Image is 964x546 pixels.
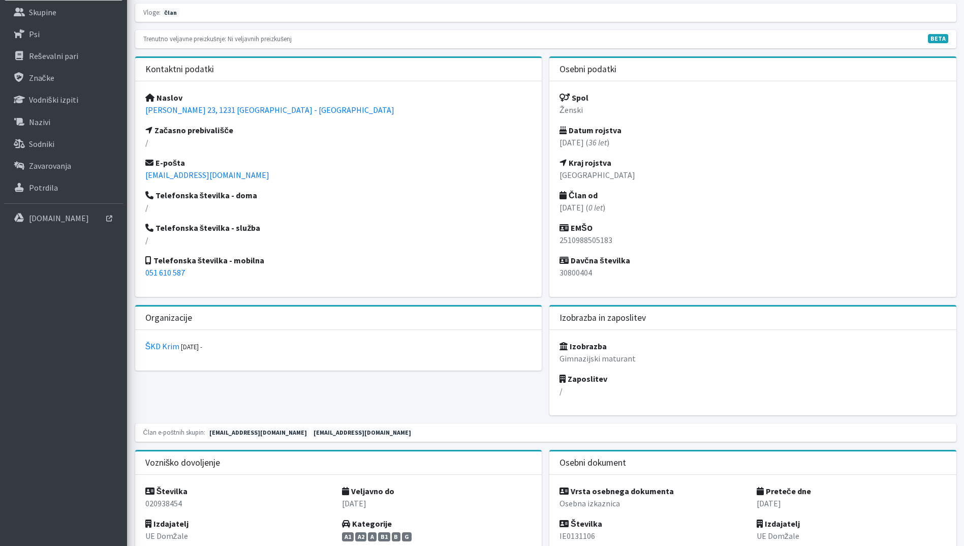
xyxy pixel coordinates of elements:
p: UE Domžale [757,530,946,542]
strong: Preteče dne [757,486,811,496]
p: Vodniški izpiti [29,95,78,105]
strong: Številka [145,486,188,496]
p: [GEOGRAPHIC_DATA] [559,169,946,181]
p: Sodniki [29,139,54,149]
strong: Datum rojstva [559,125,621,135]
p: [DOMAIN_NAME] [29,213,89,223]
a: Značke [4,68,123,88]
strong: Telefonska številka - mobilna [145,255,265,265]
p: [DATE] [342,497,532,509]
a: Potrdila [4,177,123,198]
a: 051 610 587 [145,267,185,278]
strong: Telefonska številka - doma [145,190,258,200]
span: A1 [342,532,354,541]
small: Ni veljavnih preizkušenj [228,35,292,43]
a: [EMAIL_ADDRESS][DOMAIN_NAME] [145,170,269,180]
h3: Izobrazba in zaposlitev [559,313,646,323]
p: / [145,136,532,148]
a: [DOMAIN_NAME] [4,208,123,228]
span: V fazi razvoja [928,34,948,43]
p: Značke [29,73,54,83]
p: 30800404 [559,266,946,279]
strong: Naslov [145,93,182,103]
p: Gimnazijski maturant [559,352,946,365]
p: / [145,201,532,214]
strong: Izdajatelj [757,519,800,529]
p: Reševalni pari [29,51,78,61]
p: 2510988505183 [559,234,946,246]
p: Skupine [29,7,56,17]
strong: Zaposlitev [559,374,607,384]
p: UE Domžale [145,530,335,542]
h3: Organizacije [145,313,192,323]
a: Nazivi [4,112,123,132]
small: Trenutno veljavne preizkušnje: [143,35,226,43]
h3: Vozniško dovoljenje [145,458,221,468]
strong: Spol [559,93,588,103]
strong: Kraj rojstva [559,158,611,168]
em: 36 let [588,137,607,147]
a: [PERSON_NAME] 23, 1231 [GEOGRAPHIC_DATA] - [GEOGRAPHIC_DATA] [145,105,394,115]
p: Potrdila [29,183,58,193]
p: Psi [29,29,40,39]
a: Zavarovanja [4,156,123,176]
strong: E-pošta [145,158,185,168]
span: A2 [355,532,367,541]
small: Vloge: [143,8,161,16]
p: Nazivi [29,117,50,127]
strong: Vrsta osebnega dokumenta [559,486,674,496]
strong: Telefonska številka - služba [145,223,261,233]
small: Član e-poštnih skupin: [143,428,206,436]
a: Vodniški izpiti [4,89,123,110]
p: / [559,385,946,397]
a: Reševalni pari [4,46,123,66]
span: član [162,8,179,17]
small: [DATE] - [181,343,202,351]
h3: Osebni dokument [559,458,626,468]
p: [DATE] [757,497,946,509]
span: [EMAIL_ADDRESS][DOMAIN_NAME] [207,428,309,437]
strong: Izdajatelj [145,519,189,529]
p: 020938454 [145,497,335,509]
strong: EMŠO [559,223,593,233]
strong: Začasno prebivališče [145,125,234,135]
strong: Kategorije [342,519,392,529]
strong: Veljavno do [342,486,394,496]
strong: Izobrazba [559,341,607,351]
p: Osebna izkaznica [559,497,749,509]
strong: Član od [559,190,598,200]
span: G [402,532,412,541]
p: [DATE] ( ) [559,136,946,148]
span: A [368,532,377,541]
h3: Osebni podatki [559,64,616,75]
a: Psi [4,24,123,44]
p: Zavarovanja [29,161,71,171]
span: B [392,532,401,541]
a: Skupine [4,2,123,22]
strong: Številka [559,519,602,529]
a: ŠKD Krim [145,341,180,351]
span: [EMAIL_ADDRESS][DOMAIN_NAME] [311,428,414,437]
p: [DATE] ( ) [559,201,946,214]
p: / [145,234,532,246]
strong: Davčna številka [559,255,630,265]
em: 0 let [588,202,603,213]
a: Sodniki [4,134,123,154]
span: B1 [378,532,390,541]
p: Ženski [559,104,946,116]
p: IE0131106 [559,530,749,542]
h3: Kontaktni podatki [145,64,214,75]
